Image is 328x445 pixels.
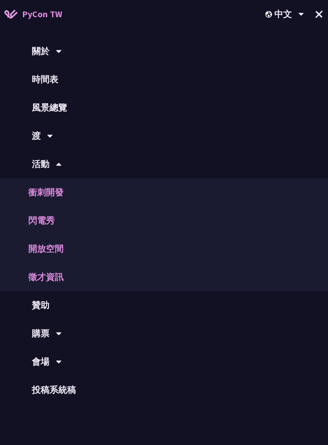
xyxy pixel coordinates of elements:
font: 渡 [32,130,41,141]
img: PyCon TW 2025 首頁圖標 [4,10,18,19]
font: 會場 [32,356,49,367]
font: 投稿系統稿 [32,384,76,395]
font: 時間表 [32,74,58,85]
font: 購票 [32,328,49,339]
font: 開放空間 [28,243,63,254]
img: 區域設定圖標 [265,11,274,18]
font: 中文 [274,8,292,19]
font: 徵才資訊 [28,271,63,282]
font: 關於 [32,45,49,56]
font: 活動 [32,158,49,169]
font: 閃電秀 [28,215,55,226]
a: PyCon TW [4,3,62,25]
font: 贊助 [32,299,49,310]
font: 衝刺開發 [28,187,63,198]
font: 風景總覽 [32,102,67,113]
font: PyCon TW [22,8,62,19]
